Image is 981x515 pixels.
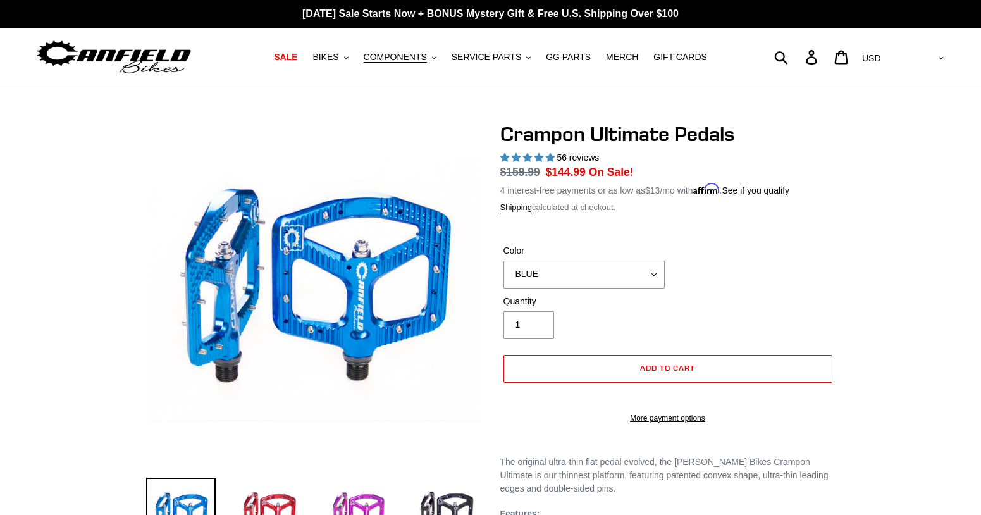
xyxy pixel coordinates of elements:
[500,152,557,163] span: 4.95 stars
[364,52,427,63] span: COMPONENTS
[503,295,665,308] label: Quantity
[274,52,297,63] span: SALE
[503,244,665,257] label: Color
[645,185,660,195] span: $13
[500,456,836,495] p: The original ultra-thin flat pedal evolved, the [PERSON_NAME] Bikes Crampon Ultimate is our thinn...
[540,49,597,66] a: GG PARTS
[589,164,634,180] span: On Sale!
[268,49,304,66] a: SALE
[500,202,533,213] a: Shipping
[781,43,813,71] input: Search
[500,201,836,214] div: calculated at checkout.
[722,185,789,195] a: See if you qualify - Learn more about Affirm Financing (opens in modal)
[647,49,713,66] a: GIFT CARDS
[600,49,645,66] a: MERCH
[546,52,591,63] span: GG PARTS
[452,52,521,63] span: SERVICE PARTS
[693,183,720,194] span: Affirm
[357,49,443,66] button: COMPONENTS
[557,152,599,163] span: 56 reviews
[500,166,540,178] s: $159.99
[606,52,638,63] span: MERCH
[306,49,354,66] button: BIKES
[35,37,193,77] img: Canfield Bikes
[640,363,695,373] span: Add to cart
[500,181,790,197] p: 4 interest-free payments or as low as /mo with .
[445,49,537,66] button: SERVICE PARTS
[503,413,832,424] a: More payment options
[546,166,586,178] span: $144.99
[503,355,832,383] button: Add to cart
[500,122,836,146] h1: Crampon Ultimate Pedals
[312,52,338,63] span: BIKES
[653,52,707,63] span: GIFT CARDS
